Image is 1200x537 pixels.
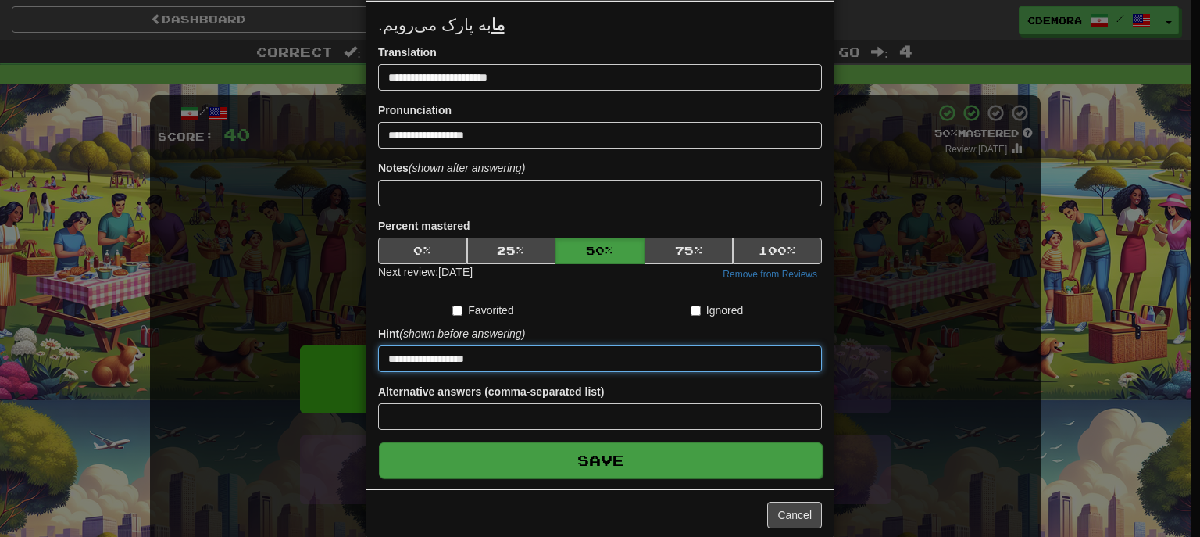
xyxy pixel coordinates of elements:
button: 100% [733,238,822,264]
label: Hint [378,326,525,342]
label: Alternative answers (comma-separated list) [378,384,604,399]
button: Cancel [767,502,822,528]
input: Ignored [691,306,701,316]
button: 50% [555,238,645,264]
label: Pronunciation [378,102,452,118]
button: 0% [378,238,467,264]
button: 25% [467,238,556,264]
input: Favorited [452,306,462,316]
button: 75% [645,238,734,264]
u: ما [491,16,505,34]
p: به پارک می‌رویم. [378,13,822,37]
label: Ignored [691,303,743,318]
button: Save [379,442,823,478]
div: Percent mastered [378,238,822,264]
label: Translation [378,45,437,60]
label: Percent mastered [378,218,470,234]
em: (shown after answering) [409,162,525,174]
label: Notes [378,160,525,176]
em: (shown before answering) [399,328,525,340]
label: Favorited [452,303,513,318]
button: Remove from Reviews [718,266,822,283]
div: Next review: [DATE] [378,264,473,283]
